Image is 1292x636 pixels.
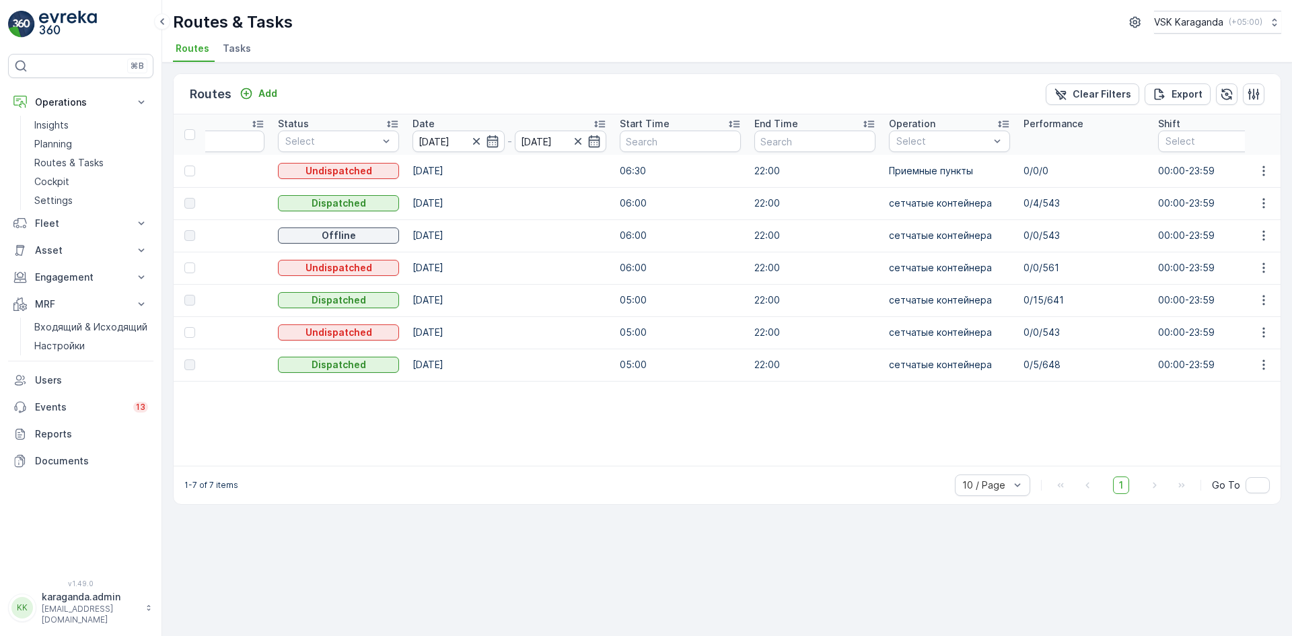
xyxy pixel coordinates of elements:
td: сетчатыe контейнера [882,349,1017,381]
td: 22:00 [748,219,882,252]
td: 22:00 [748,316,882,349]
p: Routes [190,85,231,104]
td: 0/0/0 [1017,155,1151,187]
button: Export [1145,83,1211,105]
input: Search [754,131,875,152]
button: Dispatched [278,292,399,308]
p: Fleet [35,217,127,230]
button: Fleet [8,210,153,237]
a: Cockpit [29,172,153,191]
p: ⌘B [131,61,144,71]
p: Asset [35,244,127,257]
a: Events13 [8,394,153,421]
td: 05:00 [613,316,748,349]
td: [DATE] [406,219,613,252]
p: Insights [34,118,69,132]
a: Settings [29,191,153,210]
td: 22:00 [748,252,882,284]
p: Undispatched [306,326,372,339]
div: Toggle Row Selected [184,359,195,370]
p: Events [35,400,125,414]
div: Toggle Row Selected [184,262,195,273]
p: ( +05:00 ) [1229,17,1262,28]
p: [EMAIL_ADDRESS][DOMAIN_NAME] [42,604,139,625]
input: Search [620,131,741,152]
div: Toggle Row Selected [184,327,195,338]
td: 00:00-23:59 [1151,316,1286,349]
button: Engagement [8,264,153,291]
a: Входящий & Исходящий [29,318,153,337]
p: Offline [322,229,356,242]
span: Tasks [223,42,251,55]
td: сетчатыe контейнера [882,219,1017,252]
td: 0/5/648 [1017,349,1151,381]
p: Performance [1024,117,1083,131]
button: VSK Karaganda(+05:00) [1154,11,1281,34]
a: Planning [29,135,153,153]
td: сетчатыe контейнера [882,252,1017,284]
button: Clear Filters [1046,83,1139,105]
td: 00:00-23:59 [1151,155,1286,187]
button: Undispatched [278,163,399,179]
p: End Time [754,117,798,131]
div: Toggle Row Selected [184,198,195,209]
p: Undispatched [306,164,372,178]
td: 0/0/561 [1017,252,1151,284]
td: 06:30 [613,155,748,187]
p: Settings [34,194,73,207]
span: Go To [1212,479,1240,492]
p: karaganda.admin [42,590,139,604]
a: Reports [8,421,153,448]
td: 00:00-23:59 [1151,349,1286,381]
td: 06:00 [613,252,748,284]
p: Operation [889,117,935,131]
p: Engagement [35,271,127,284]
td: 05:00 [613,349,748,381]
td: 22:00 [748,349,882,381]
p: Routes & Tasks [173,11,293,33]
td: 00:00-23:59 [1151,187,1286,219]
p: Planning [34,137,72,151]
button: Asset [8,237,153,264]
span: Routes [176,42,209,55]
p: MRF [35,297,127,311]
td: [DATE] [406,284,613,316]
button: Dispatched [278,195,399,211]
td: 06:00 [613,219,748,252]
p: Add [258,87,277,100]
p: Select [1165,135,1258,148]
td: [DATE] [406,349,613,381]
p: Operations [35,96,127,109]
p: Clear Filters [1073,87,1131,101]
div: KK [11,597,33,619]
a: Insights [29,116,153,135]
p: Cockpit [34,175,69,188]
p: - [507,133,512,149]
td: 0/0/543 [1017,219,1151,252]
p: Routes & Tasks [34,156,104,170]
td: 00:00-23:59 [1151,219,1286,252]
img: logo [8,11,35,38]
p: 13 [136,402,145,413]
td: сетчатыe контейнера [882,316,1017,349]
td: 06:00 [613,187,748,219]
p: Настройки [34,339,85,353]
button: Dispatched [278,357,399,373]
button: Undispatched [278,324,399,341]
p: Dispatched [312,293,366,307]
td: 0/4/543 [1017,187,1151,219]
td: 22:00 [748,187,882,219]
td: 22:00 [748,284,882,316]
button: Operations [8,89,153,116]
td: 0/15/641 [1017,284,1151,316]
p: Входящий & Исходящий [34,320,147,334]
p: VSK Karaganda [1154,15,1223,29]
p: Status [278,117,309,131]
div: Toggle Row Selected [184,230,195,241]
span: v 1.49.0 [8,579,153,588]
td: 22:00 [748,155,882,187]
td: [DATE] [406,316,613,349]
p: Select [285,135,378,148]
p: Documents [35,454,148,468]
td: 00:00-23:59 [1151,252,1286,284]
